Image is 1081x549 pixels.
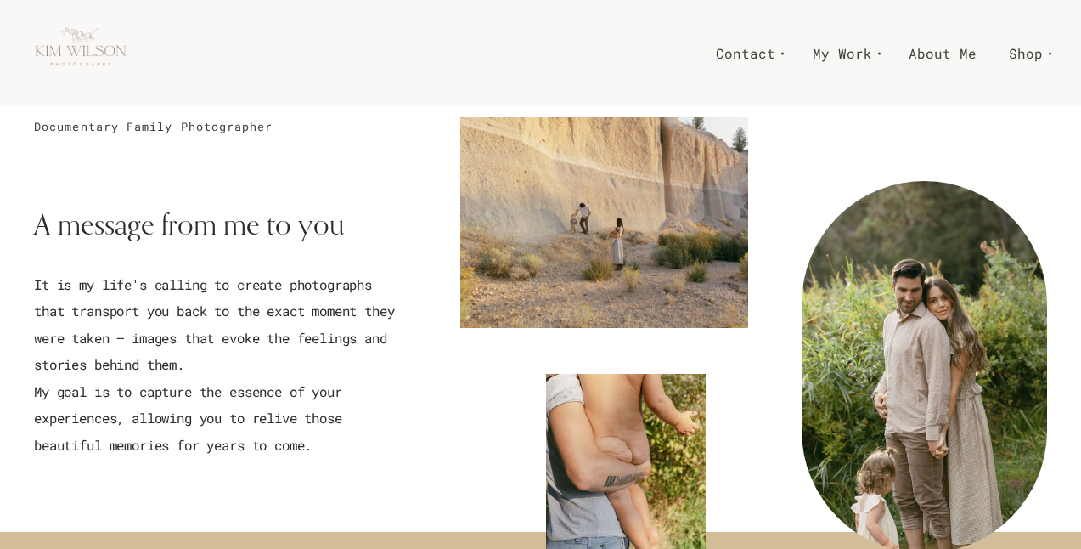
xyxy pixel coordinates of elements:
img: Kim Wilson Photography [34,7,127,100]
span: It is my life's calling to create photographs that transport you back to the exact moment they we... [34,275,402,374]
span: My goal is to capture the essence of your experiences, allowing you to relive those beautiful mem... [34,382,349,454]
span: Shop [1009,41,1043,65]
a: My Work [797,38,892,68]
a: About Me [892,38,993,68]
a: Shop [993,38,1063,68]
span: A message from me to you [34,206,345,241]
a: Contact [700,38,796,68]
span: Documentary Family Photographer [34,119,273,134]
span: My Work [813,41,872,65]
span: Contact [716,41,775,65]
